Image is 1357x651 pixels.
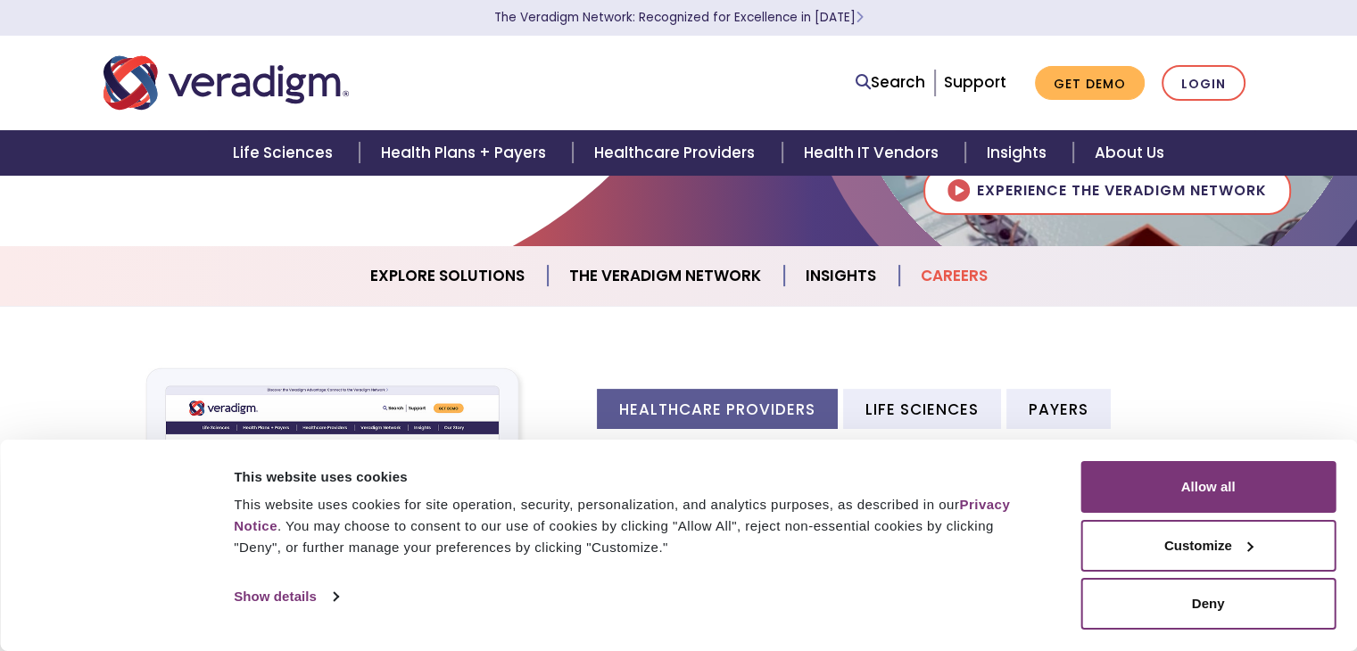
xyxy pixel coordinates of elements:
[1035,66,1145,101] a: Get Demo
[234,494,1040,558] div: This website uses cookies for site operation, security, personalization, and analytics purposes, ...
[548,253,784,299] a: The Veradigm Network
[1162,65,1245,102] a: Login
[597,389,838,429] li: Healthcare Providers
[1080,461,1336,513] button: Allow all
[1073,130,1186,176] a: About Us
[349,253,548,299] a: Explore Solutions
[1006,389,1111,429] li: Payers
[944,71,1006,93] a: Support
[856,9,864,26] span: Learn More
[573,130,782,176] a: Healthcare Providers
[784,253,899,299] a: Insights
[211,130,360,176] a: Life Sciences
[843,389,1001,429] li: Life Sciences
[494,9,864,26] a: The Veradigm Network: Recognized for Excellence in [DATE]Learn More
[1080,520,1336,572] button: Customize
[965,130,1073,176] a: Insights
[1080,578,1336,630] button: Deny
[360,130,573,176] a: Health Plans + Payers
[103,54,349,112] img: Veradigm logo
[234,466,1040,488] div: This website uses cookies
[782,130,965,176] a: Health IT Vendors
[234,583,337,610] a: Show details
[899,253,1009,299] a: Careers
[856,70,925,95] a: Search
